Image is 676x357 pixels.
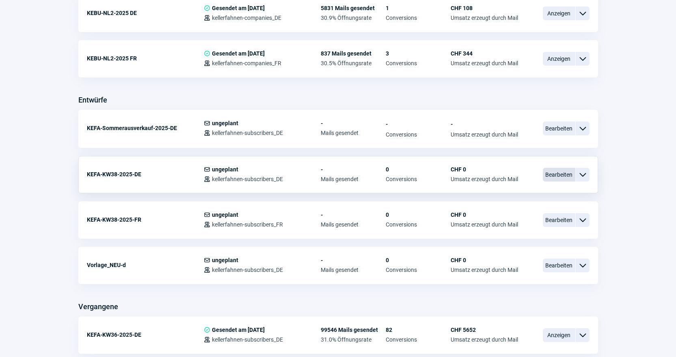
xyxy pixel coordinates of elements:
span: Anzeigen [543,328,575,342]
span: CHF 0 [451,166,518,173]
span: CHF 5652 [451,327,518,333]
div: KEFA-KW38-2025-FR [87,212,204,228]
span: Gesendet am [DATE] [212,5,265,11]
span: 99546 Mails gesendet [321,327,386,333]
span: 31.0% Öffnungsrate [321,336,386,343]
h3: Vergangene [78,300,118,313]
span: Conversions [386,60,451,66]
span: - [386,120,451,128]
span: 837 Mails gesendet [321,50,386,57]
span: Anzeigen [543,52,575,66]
span: Conversions [386,176,451,182]
div: KEBU-NL2-2025 FR [87,50,204,66]
span: - [321,166,386,173]
span: Umsatz erzeugt durch Mail [451,60,518,66]
span: Conversions [386,131,451,138]
span: 0 [386,212,451,218]
span: Conversions [386,267,451,273]
span: kellerfahnen-subscribers_DE [212,130,283,136]
span: kellerfahnen-subscribers_DE [212,176,283,182]
span: Gesendet am [DATE] [212,327,265,333]
span: 0 [386,166,451,173]
span: kellerfahnen-subscribers_DE [212,336,283,343]
span: Bearbeiten [543,213,575,227]
span: Umsatz erzeugt durch Mail [451,15,518,21]
span: - [451,120,518,128]
span: ungeplant [212,120,238,126]
span: - [321,257,386,263]
span: Conversions [386,15,451,21]
span: ungeplant [212,212,238,218]
span: Mails gesendet [321,130,386,136]
span: CHF 344 [451,50,518,57]
span: CHF 0 [451,212,518,218]
span: Umsatz erzeugt durch Mail [451,221,518,228]
span: Umsatz erzeugt durch Mail [451,267,518,273]
span: Bearbeiten [543,259,575,272]
span: kellerfahnen-companies_DE [212,15,281,21]
span: 5831 Mails gesendet [321,5,386,11]
span: Mails gesendet [321,267,386,273]
span: kellerfahnen-companies_FR [212,60,281,66]
span: 0 [386,257,451,263]
span: Umsatz erzeugt durch Mail [451,336,518,343]
span: 3 [386,50,451,57]
span: ungeplant [212,257,238,263]
div: KEFA-Sommerausverkauf-2025-DE [87,120,204,136]
span: Bearbeiten [543,168,575,182]
span: Gesendet am [DATE] [212,50,265,57]
span: CHF 0 [451,257,518,263]
span: Mails gesendet [321,176,386,182]
span: - [321,120,386,126]
span: Anzeigen [543,6,575,20]
div: Vorlage_NEU-d [87,257,204,273]
span: Umsatz erzeugt durch Mail [451,131,518,138]
span: kellerfahnen-subscribers_FR [212,221,283,228]
span: kellerfahnen-subscribers_DE [212,267,283,273]
span: 30.5% Öffnungsrate [321,60,386,66]
span: ungeplant [212,166,238,173]
span: 82 [386,327,451,333]
span: Bearbeiten [543,122,575,135]
span: Mails gesendet [321,221,386,228]
span: Umsatz erzeugt durch Mail [451,176,518,182]
span: CHF 108 [451,5,518,11]
span: - [321,212,386,218]
h3: Entwürfe [78,94,107,107]
span: Conversions [386,221,451,228]
div: KEFA-KW38-2025-DE [87,166,204,182]
div: KEFA-KW36-2025-DE [87,327,204,343]
span: Conversions [386,336,451,343]
span: 1 [386,5,451,11]
span: 30.9% Öffnungsrate [321,15,386,21]
div: KEBU-NL2-2025 DE [87,5,204,21]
